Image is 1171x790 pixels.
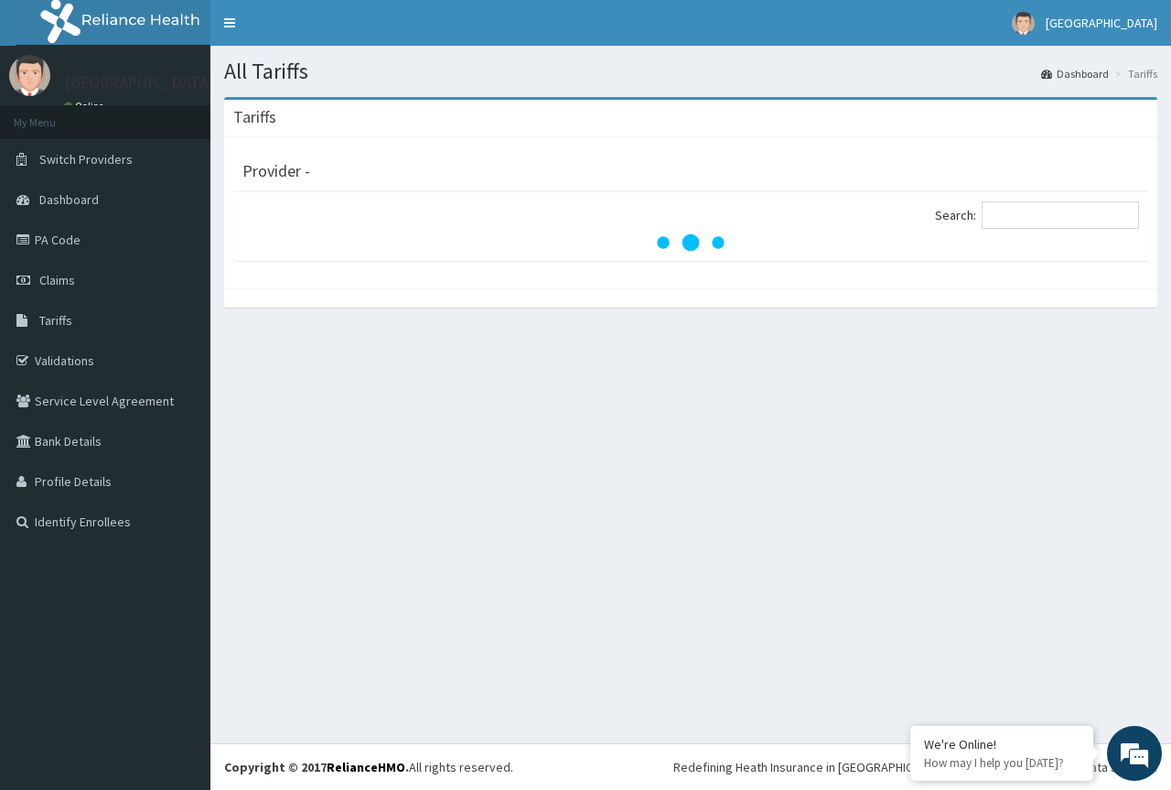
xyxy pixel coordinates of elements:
span: Dashboard [39,191,99,208]
p: How may I help you today? [924,755,1080,771]
strong: Copyright © 2017 . [224,759,409,775]
li: Tariffs [1111,66,1157,81]
span: Tariffs [39,312,72,329]
svg: audio-loading [654,206,727,279]
img: User Image [1012,12,1035,35]
div: Redefining Heath Insurance in [GEOGRAPHIC_DATA] using Telemedicine and Data Science! [673,758,1157,776]
div: Minimize live chat window [300,9,344,53]
div: We're Online! [924,736,1080,752]
img: User Image [9,55,50,96]
h3: Provider - [242,163,310,179]
textarea: Type your message and hit 'Enter' [9,500,349,564]
span: Switch Providers [39,151,133,168]
label: Search: [935,201,1139,229]
a: Online [64,100,108,113]
span: We're online! [106,231,252,416]
h1: All Tariffs [224,60,1157,83]
span: Claims [39,272,75,288]
a: RelianceHMO [327,759,405,775]
h3: Tariffs [233,109,276,125]
input: Search: [982,201,1139,229]
span: [GEOGRAPHIC_DATA] [1046,15,1157,31]
div: Chat with us now [95,103,307,126]
p: [GEOGRAPHIC_DATA] [64,74,215,91]
footer: All rights reserved. [210,743,1171,790]
a: Dashboard [1041,66,1109,81]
